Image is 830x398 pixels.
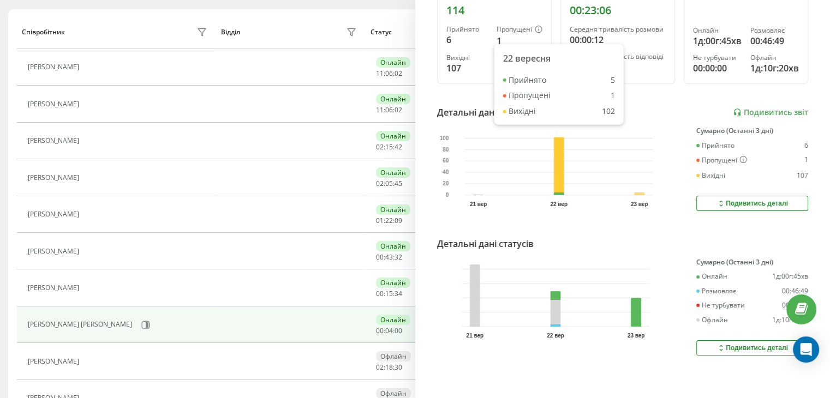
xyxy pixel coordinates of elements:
div: Розмовляє [750,27,799,34]
text: 60 [443,158,449,164]
div: 1 [804,156,808,165]
button: Подивитись деталі [696,340,808,355]
div: 00:00:00 [693,62,742,75]
div: Вихідні [503,107,536,116]
div: Не турбувати [696,301,745,309]
span: 30 [395,363,402,372]
div: [PERSON_NAME] [28,248,82,255]
div: 00:23:06 [570,4,666,17]
div: : : [376,217,402,225]
span: 06 [385,69,393,78]
span: 09 [395,216,402,225]
span: 06 [385,105,393,114]
text: 21 вер [469,201,487,207]
div: Вихідні [696,172,725,179]
div: Прийнято [696,142,735,149]
span: 00 [376,289,384,298]
div: 107 [797,172,808,179]
div: Онлайн [696,273,727,280]
span: 00 [376,326,384,335]
span: 34 [395,289,402,298]
div: Онлайн [376,278,410,288]
text: 23 вер [631,201,648,207]
div: 22 вересня [503,52,615,63]
span: 04 [385,326,393,335]
div: Онлайн [693,27,742,34]
div: Офлайн [376,351,411,361]
div: Офлайн [750,54,799,62]
text: 0 [445,192,449,198]
div: Прийнято [503,75,546,85]
div: 1 [497,34,542,47]
div: : : [376,106,402,114]
button: Подивитись деталі [696,196,808,211]
div: Вихідні [446,54,488,62]
span: 00 [376,252,384,262]
div: [PERSON_NAME] [28,210,82,218]
div: Онлайн [376,167,410,178]
span: 42 [395,142,402,152]
div: 1д:10г:20хв [750,62,799,75]
div: : : [376,143,402,151]
div: 114 [446,4,542,17]
div: 107 [446,62,488,75]
span: 22 [385,216,393,225]
text: 21 вер [466,333,483,339]
div: Середня тривалість розмови [570,26,666,33]
div: 102 [602,107,615,116]
div: 00:46:49 [782,287,808,295]
span: 00 [395,326,402,335]
div: Пропущені [497,26,542,34]
div: Онлайн [376,315,410,325]
div: Онлайн [376,94,410,104]
div: : : [376,254,402,261]
div: Прийнято [446,26,488,33]
div: 00:46:49 [750,34,799,47]
span: 02 [376,142,384,152]
div: : : [376,70,402,77]
div: 1д:00г:45хв [693,34,742,47]
text: 80 [443,147,449,153]
div: Пропущені [503,91,551,100]
text: 22 вер [550,201,568,207]
div: 5 [611,75,615,85]
div: Детальні дані дзвінків [437,106,534,119]
div: [PERSON_NAME] [28,100,82,108]
span: 01 [376,216,384,225]
span: 02 [395,69,402,78]
div: 6 [446,33,488,46]
div: Подивитись деталі [716,199,788,208]
span: 05 [385,179,393,188]
div: 6 [804,142,808,149]
div: Онлайн [376,57,410,68]
div: [PERSON_NAME] [28,284,82,292]
span: 15 [385,289,393,298]
div: Сумарно (Останні 3 дні) [696,127,808,135]
span: 02 [376,363,384,372]
text: 40 [443,170,449,176]
div: Не турбувати [693,54,742,62]
span: 18 [385,363,393,372]
span: 32 [395,252,402,262]
div: Open Intercom Messenger [793,336,819,363]
div: Онлайн [376,241,410,251]
div: : : [376,364,402,371]
div: Розмовляє [696,287,736,295]
div: 1д:10г:20хв [772,316,808,324]
div: Подивитись деталі [716,343,788,352]
div: 00:00:12 [570,33,666,46]
div: [PERSON_NAME] [28,174,82,182]
div: [PERSON_NAME] [28,137,82,144]
span: 02 [376,179,384,188]
div: 1 [611,91,615,100]
div: 1д:00г:45хв [772,273,808,280]
div: [PERSON_NAME] [28,63,82,71]
div: Детальні дані статусів [437,237,534,250]
span: 11 [376,69,384,78]
span: 11 [376,105,384,114]
span: 15 [385,142,393,152]
div: Сумарно (Останні 3 дні) [696,258,808,266]
div: : : [376,290,402,298]
text: 20 [443,181,449,187]
div: 00:00:00 [782,301,808,309]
